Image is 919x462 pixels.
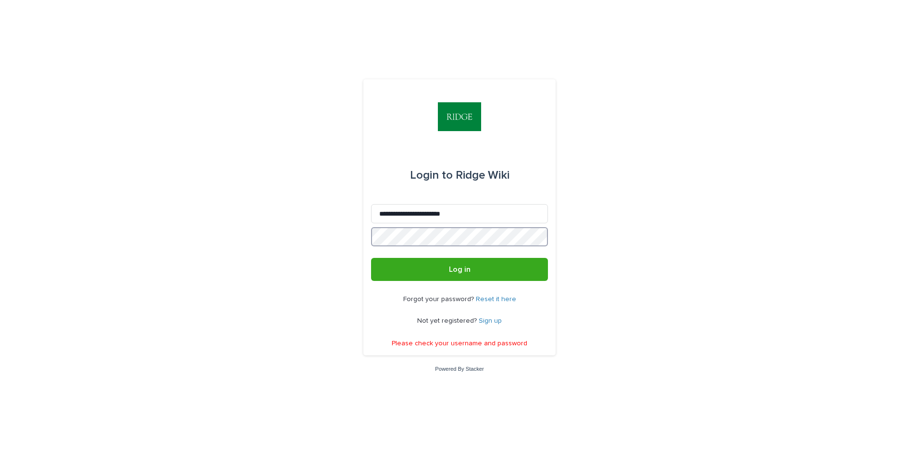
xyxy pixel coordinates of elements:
a: Sign up [479,317,502,324]
span: Not yet registered? [417,317,479,324]
span: Login to [410,170,453,181]
span: Forgot your password? [403,296,476,303]
a: Powered By Stacker [435,366,484,372]
p: Please check your username and password [392,340,527,348]
div: Ridge Wiki [410,162,509,189]
a: Reset it here [476,296,516,303]
img: gjha9zmLRh2zRMO5XP9I [438,102,481,131]
button: Log in [371,258,548,281]
span: Log in [449,266,471,273]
